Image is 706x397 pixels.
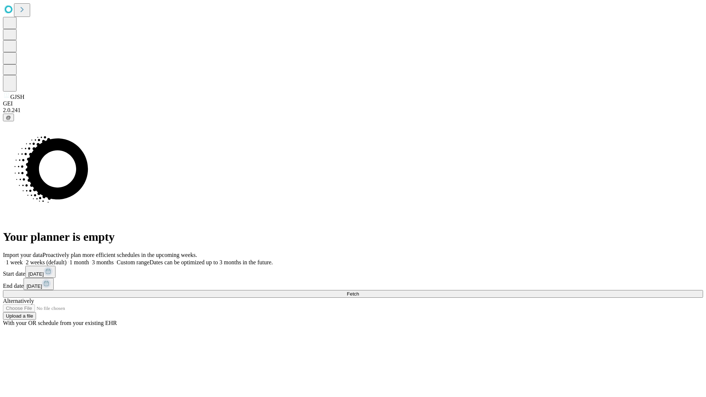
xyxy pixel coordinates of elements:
button: @ [3,114,14,121]
div: GEI [3,100,703,107]
div: End date [3,278,703,290]
span: Alternatively [3,298,34,304]
span: 3 months [92,259,114,265]
span: With your OR schedule from your existing EHR [3,320,117,326]
span: @ [6,115,11,120]
span: Proactively plan more efficient schedules in the upcoming weeks. [43,252,197,258]
div: Start date [3,266,703,278]
span: Import your data [3,252,43,258]
div: 2.0.241 [3,107,703,114]
button: Upload a file [3,312,36,320]
span: 1 week [6,259,23,265]
span: 2 weeks (default) [26,259,67,265]
h1: Your planner is empty [3,230,703,244]
span: GJSH [10,94,24,100]
button: [DATE] [24,278,54,290]
button: Fetch [3,290,703,298]
span: 1 month [69,259,89,265]
span: [DATE] [28,271,44,277]
span: Fetch [347,291,359,297]
button: [DATE] [25,266,56,278]
span: Dates can be optimized up to 3 months in the future. [150,259,273,265]
span: [DATE] [26,283,42,289]
span: Custom range [117,259,149,265]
